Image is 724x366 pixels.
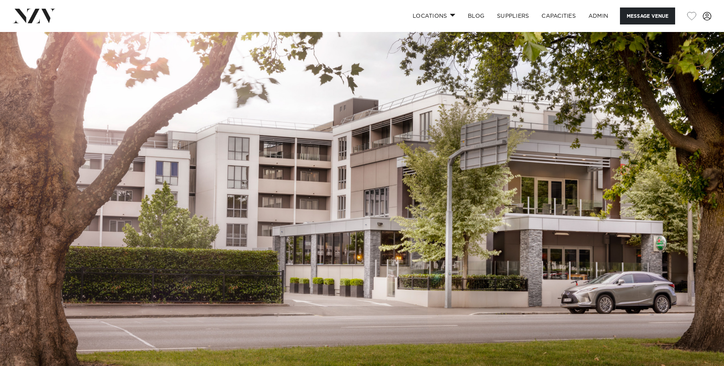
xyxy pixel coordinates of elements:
a: Capacities [535,8,582,24]
a: Locations [406,8,462,24]
a: BLOG [462,8,491,24]
button: Message Venue [620,8,675,24]
a: ADMIN [582,8,614,24]
img: nzv-logo.png [13,9,56,23]
a: SUPPLIERS [491,8,535,24]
